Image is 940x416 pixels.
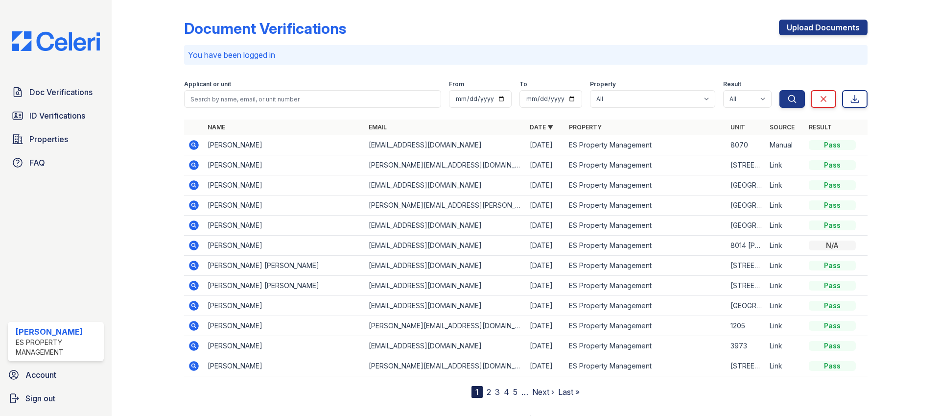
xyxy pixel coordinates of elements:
td: [PERSON_NAME] [204,135,365,155]
div: ES Property Management [16,338,100,357]
td: [DATE] [526,256,565,276]
div: 1 [471,386,483,398]
span: Doc Verifications [29,86,93,98]
td: 3973 [727,336,766,356]
div: Pass [809,361,856,371]
a: Upload Documents [779,20,868,35]
td: [GEOGRAPHIC_DATA][PERSON_NAME] [727,296,766,316]
td: [EMAIL_ADDRESS][DOMAIN_NAME] [365,296,526,316]
a: FAQ [8,153,104,172]
td: [DATE] [526,216,565,236]
a: 5 [513,387,517,397]
td: [PERSON_NAME] [204,296,365,316]
td: [DATE] [526,276,565,296]
a: Name [208,123,225,131]
td: [PERSON_NAME][EMAIL_ADDRESS][PERSON_NAME][PERSON_NAME][DOMAIN_NAME] [365,196,526,216]
td: [EMAIL_ADDRESS][DOMAIN_NAME] [365,175,526,196]
a: ID Verifications [8,106,104,125]
span: Properties [29,133,68,145]
td: Link [766,256,805,276]
td: [EMAIL_ADDRESS][DOMAIN_NAME] [365,216,526,236]
div: Pass [809,180,856,190]
a: Next › [532,387,554,397]
td: [DATE] [526,135,565,155]
td: ES Property Management [565,296,726,316]
div: Pass [809,321,856,331]
td: [DATE] [526,196,565,216]
td: ES Property Management [565,135,726,155]
td: [PERSON_NAME] [204,196,365,216]
label: Applicant or unit [184,80,231,88]
td: 8014 [PERSON_NAME] Dr [727,236,766,256]
td: [DATE] [526,236,565,256]
td: [PERSON_NAME] [204,175,365,196]
td: Link [766,316,805,336]
td: [GEOGRAPHIC_DATA] [727,175,766,196]
a: Property [569,123,602,131]
td: [EMAIL_ADDRESS][DOMAIN_NAME] [365,256,526,276]
td: [EMAIL_ADDRESS][DOMAIN_NAME] [365,336,526,356]
td: [PERSON_NAME] [PERSON_NAME] [204,256,365,276]
td: ES Property Management [565,175,726,196]
td: [EMAIL_ADDRESS][DOMAIN_NAME] [365,236,526,256]
div: Pass [809,160,856,170]
img: CE_Logo_Blue-a8612792a0a2168367f1c8372b55b34899dd931a85d93a1a3d3e32e68fde9ad4.png [4,31,108,51]
label: From [449,80,464,88]
td: Link [766,336,805,356]
td: [EMAIL_ADDRESS][DOMAIN_NAME] [365,135,526,155]
td: [GEOGRAPHIC_DATA] [727,216,766,236]
a: Doc Verifications [8,82,104,102]
label: Property [590,80,616,88]
a: Sign out [4,389,108,408]
div: Pass [809,200,856,210]
iframe: chat widget [899,377,930,406]
div: N/A [809,241,856,250]
div: Pass [809,140,856,150]
label: Result [723,80,741,88]
td: [DATE] [526,356,565,376]
td: Link [766,196,805,216]
label: To [519,80,527,88]
span: … [521,386,528,398]
td: [EMAIL_ADDRESS][DOMAIN_NAME] [365,276,526,296]
td: [PERSON_NAME] [204,216,365,236]
td: [STREET_ADDRESS] [727,276,766,296]
div: Pass [809,301,856,311]
td: Link [766,236,805,256]
a: Unit [730,123,745,131]
td: [STREET_ADDRESS] [727,155,766,175]
a: 4 [504,387,509,397]
td: ES Property Management [565,216,726,236]
td: ES Property Management [565,276,726,296]
td: [PERSON_NAME] [204,155,365,175]
input: Search by name, email, or unit number [184,90,441,108]
td: ES Property Management [565,356,726,376]
td: ES Property Management [565,316,726,336]
td: [DATE] [526,155,565,175]
a: Source [770,123,795,131]
td: [PERSON_NAME] [204,336,365,356]
div: Pass [809,261,856,270]
td: [DATE] [526,316,565,336]
td: [DATE] [526,336,565,356]
td: [STREET_ADDRESS][PERSON_NAME] [727,356,766,376]
td: [DATE] [526,175,565,196]
td: [PERSON_NAME] [204,356,365,376]
td: Link [766,216,805,236]
td: Link [766,175,805,196]
td: [PERSON_NAME][EMAIL_ADDRESS][DOMAIN_NAME] [365,155,526,175]
a: Account [4,365,108,385]
td: [PERSON_NAME][EMAIL_ADDRESS][DOMAIN_NAME] [365,316,526,336]
td: [DATE] [526,296,565,316]
td: Link [766,155,805,175]
td: ES Property Management [565,155,726,175]
a: Email [369,123,387,131]
td: ES Property Management [565,336,726,356]
div: Pass [809,341,856,351]
td: Link [766,276,805,296]
a: 3 [495,387,500,397]
p: You have been logged in [188,49,864,61]
td: [PERSON_NAME] [204,316,365,336]
div: Pass [809,281,856,291]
